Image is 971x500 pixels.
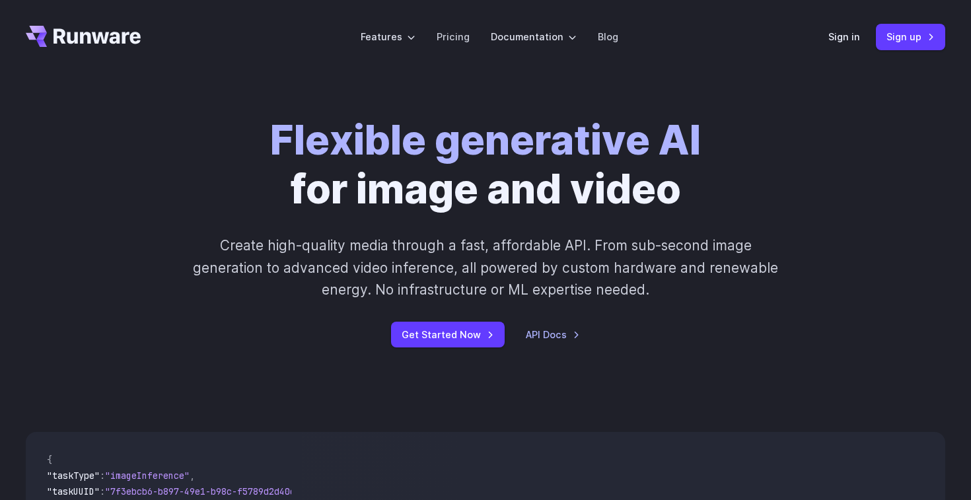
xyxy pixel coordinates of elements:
[105,470,190,482] span: "imageInference"
[526,327,580,342] a: API Docs
[100,485,105,497] span: :
[47,470,100,482] span: "taskType"
[391,322,505,347] a: Get Started Now
[828,29,860,44] a: Sign in
[876,24,945,50] a: Sign up
[47,485,100,497] span: "taskUUID"
[47,454,52,466] span: {
[361,29,415,44] label: Features
[192,234,780,301] p: Create high-quality media through a fast, affordable API. From sub-second image generation to adv...
[190,470,195,482] span: ,
[100,470,105,482] span: :
[598,29,618,44] a: Blog
[437,29,470,44] a: Pricing
[26,26,141,47] a: Go to /
[105,485,306,497] span: "7f3ebcb6-b897-49e1-b98c-f5789d2d40d7"
[491,29,577,44] label: Documentation
[270,116,701,164] strong: Flexible generative AI
[270,116,701,213] h1: for image and video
